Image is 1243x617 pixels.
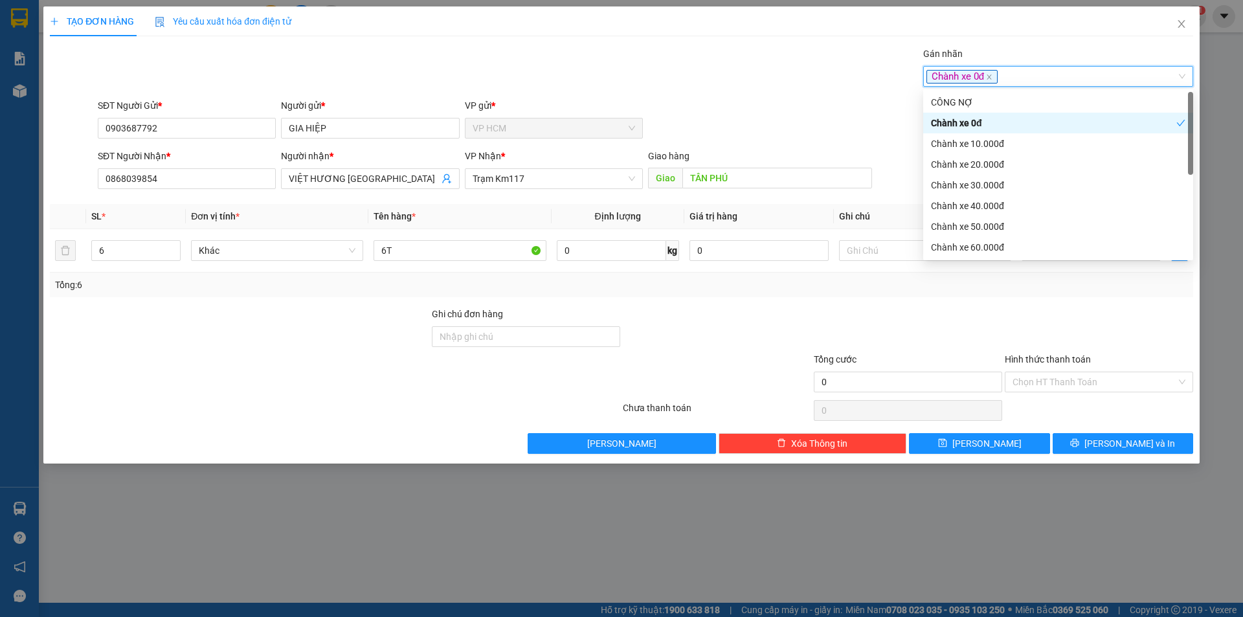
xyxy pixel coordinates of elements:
[49,7,185,21] strong: NHÀ XE THUẬN HƯƠNG
[926,70,998,84] span: Chành xe 0đ
[30,53,56,61] span: VP HCM
[923,49,963,59] label: Gán nhãn
[374,240,546,261] input: VD: Bàn, Ghế
[587,436,656,451] span: [PERSON_NAME]
[682,168,872,188] input: Dọc đường
[1070,438,1079,449] span: printer
[432,309,503,319] label: Ghi chú đơn hàng
[191,211,240,221] span: Đơn vị tính
[689,211,737,221] span: Giá trị hàng
[1176,19,1187,29] span: close
[155,17,165,27] img: icon
[98,80,168,88] span: [STREET_ADDRESS]
[98,149,276,163] div: SĐT Người Nhận
[128,53,170,61] span: Trạm Km117
[281,98,459,113] div: Người gửi
[621,401,812,423] div: Chưa thanh toán
[986,74,992,80] span: close
[199,241,355,260] span: Khác
[1005,354,1091,365] label: Hình thức thanh toán
[5,53,30,61] span: VP Gửi:
[834,204,1016,229] th: Ghi chú
[374,211,416,221] span: Tên hàng
[5,69,89,100] span: Số 170 [PERSON_NAME], P8, Q11, [GEOGRAPHIC_DATA][PERSON_NAME]
[528,433,716,454] button: [PERSON_NAME]
[155,16,291,27] span: Yêu cầu xuất hóa đơn điện tử
[814,354,857,365] span: Tổng cước
[50,16,134,27] span: TẠO ĐƠN HÀNG
[281,149,459,163] div: Người nhận
[50,17,59,26] span: plus
[595,211,641,221] span: Định lượng
[648,168,682,188] span: Giao
[952,436,1022,451] span: [PERSON_NAME]
[465,151,501,161] span: VP Nhận
[777,438,786,449] span: delete
[98,98,276,113] div: SĐT Người Gửi
[938,438,947,449] span: save
[909,433,1049,454] button: save[PERSON_NAME]
[839,240,1011,261] input: Ghi Chú
[91,211,102,221] span: SL
[465,98,643,113] div: VP gửi
[98,53,129,61] span: VP Nhận:
[1084,436,1175,451] span: [PERSON_NAME] và In
[1163,6,1200,43] button: Close
[791,436,847,451] span: Xóa Thông tin
[55,278,480,292] div: Tổng: 6
[666,240,679,261] span: kg
[1022,211,1066,221] span: Cước hàng
[1172,245,1187,256] span: plus
[719,433,907,454] button: deleteXóa Thông tin
[689,240,829,261] input: 0
[8,9,41,41] img: logo
[1053,433,1193,454] button: printer[PERSON_NAME] và In
[60,35,175,43] strong: HCM - ĐỊNH QUÁN - PHƯƠNG LÂM
[473,169,635,188] span: Trạm Km117
[55,240,76,261] button: delete
[648,151,689,161] span: Giao hàng
[432,326,620,347] input: Ghi chú đơn hàng
[1171,240,1188,261] button: plus
[473,118,635,138] span: VP HCM
[442,174,452,184] span: user-add
[56,23,179,33] strong: (NHÀ XE [GEOGRAPHIC_DATA])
